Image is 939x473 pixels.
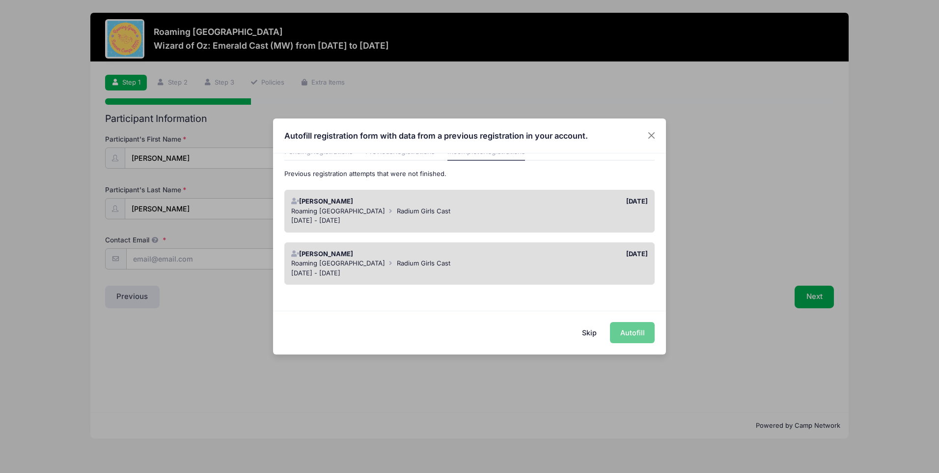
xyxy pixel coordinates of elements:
div: [DATE] [469,197,653,207]
span: Roaming [GEOGRAPHIC_DATA] [291,259,385,267]
div: [DATE] - [DATE] [291,268,648,278]
span: Registrations [311,147,353,155]
p: Previous registration attempts that were not finished. [284,169,655,179]
button: Close [643,127,661,145]
button: Skip [572,322,607,343]
span: Radium Girls Cast [397,259,450,267]
span: Registrations [483,147,525,155]
div: [DATE] - [DATE] [291,216,648,226]
div: [PERSON_NAME] [286,197,469,207]
h4: Autofill registration form with data from a previous registration in your account. [284,130,588,142]
span: Radium Girls Cast [397,207,450,215]
span: Roaming [GEOGRAPHIC_DATA] [291,207,385,215]
span: Registrations [393,147,435,155]
div: [PERSON_NAME] [286,249,469,259]
div: [DATE] [469,249,653,259]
